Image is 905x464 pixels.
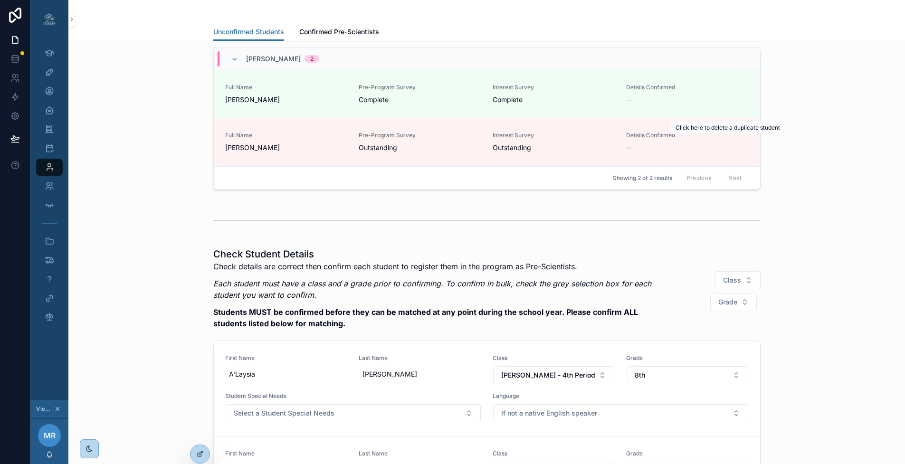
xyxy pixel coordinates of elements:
a: Unconfirmed Students [213,23,284,41]
span: Full Name [225,84,348,91]
span: Showing 2 of 2 results [613,174,672,182]
span: Viewing as [PERSON_NAME] [36,405,52,413]
span: [PERSON_NAME] - 4th Period [501,370,595,380]
em: Each student must have a class and a grade prior to confirming. To confirm in bulk, check the gre... [213,279,651,300]
span: A'Laysia [229,369,344,379]
button: Select Button [226,404,481,422]
span: Confirmed Pre-Scientists [299,27,379,37]
span: Language [493,392,749,400]
span: MR [44,430,56,441]
span: Outstanding [359,143,481,152]
span: [PERSON_NAME] [225,95,348,104]
span: Grade [626,450,749,457]
span: Last Name [359,354,481,362]
span: Unconfirmed Students [213,27,284,37]
button: Select Button [627,366,748,384]
a: First NameA'LaysiaLast Name[PERSON_NAME]ClassSelect ButtonGradeSelect ButtonStudent Special Needs... [214,341,760,436]
span: -- [626,95,632,104]
span: Class [493,450,615,457]
span: Outstanding [493,143,615,152]
button: Select Button [710,293,757,311]
button: Select Button [493,366,615,384]
button: Select Button [715,271,761,289]
a: Confirmed Pre-Scientists [299,23,379,42]
span: Grade [626,354,749,362]
span: [PERSON_NAME] [225,143,348,152]
span: If not a native English speaker [501,408,597,418]
img: App logo [42,11,57,27]
span: Interest Survey [493,132,615,139]
span: Pre-Program Survey [359,84,481,91]
span: Class [493,354,615,362]
a: Full Name[PERSON_NAME]Pre-Program SurveyOutstandingInterest SurveyOutstandingDetails Confirmed-- [214,118,760,166]
button: Select Button [493,404,748,422]
div: 2 [310,55,314,63]
h1: Check Student Details [213,247,671,261]
span: Last Name [359,450,481,457]
strong: Students MUST be confirmed before they can be matched at any point during the school year. Please... [213,307,638,328]
span: First Name [225,354,348,362]
span: Details Confirmed [626,132,749,139]
span: Select a Student Special Needs [234,408,334,418]
a: Full Name[PERSON_NAME]Pre-Program SurveyCompleteInterest SurveyCompleteDetails Confirmed-- [214,70,760,118]
span: 8th [635,370,645,380]
span: Full Name [225,132,348,139]
span: First Name [225,450,348,457]
span: Grade [718,297,737,307]
span: Class [723,275,741,285]
span: Complete [359,95,481,104]
span: Pre-Program Survey [359,132,481,139]
span: Click here to delete a duplicate student [676,124,780,131]
span: Student Special Needs [225,392,481,400]
span: -- [626,143,632,152]
span: Interest Survey [493,84,615,91]
p: Check details are correct then confirm each student to register them in the program as Pre-Scient... [213,261,671,272]
span: Details Confirmed [626,84,749,91]
span: Complete [493,95,615,104]
div: scrollable content [30,38,68,338]
span: [PERSON_NAME] [362,369,477,379]
span: [PERSON_NAME] [246,54,301,64]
